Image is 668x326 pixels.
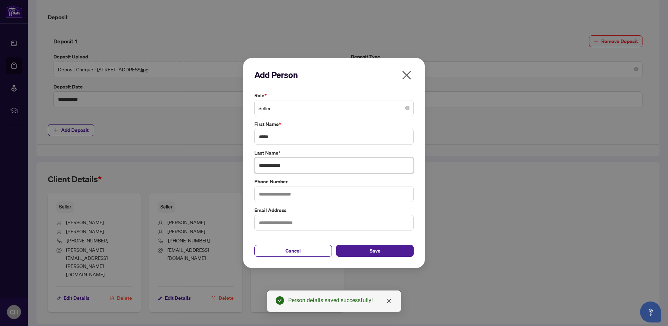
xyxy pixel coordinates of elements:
[254,178,414,185] label: Phone Number
[386,298,392,304] span: close
[405,106,409,110] span: close-circle
[254,120,414,128] label: First Name
[254,69,414,80] h2: Add Person
[276,296,284,305] span: check-circle
[336,245,414,257] button: Save
[288,296,392,305] div: Person details saved successfully!
[385,297,393,305] a: Close
[370,245,380,256] span: Save
[640,302,661,323] button: Open asap
[254,149,414,157] label: Last Name
[285,245,301,256] span: Cancel
[254,245,332,257] button: Cancel
[254,92,414,99] label: Role
[259,101,409,115] span: Seller
[401,70,412,81] span: close
[254,206,414,214] label: Email Address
